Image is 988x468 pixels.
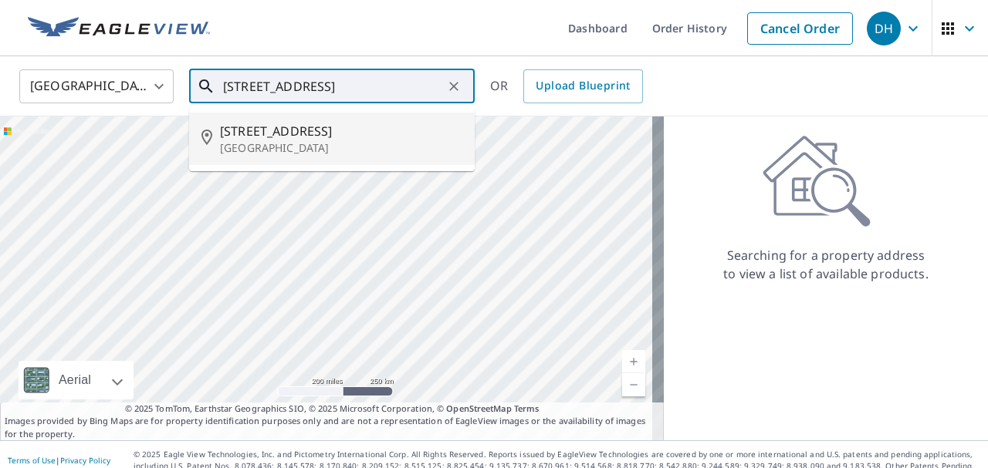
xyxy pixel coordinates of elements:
p: | [8,456,110,465]
input: Search by address or latitude-longitude [223,65,443,108]
button: Clear [443,76,465,97]
a: Current Level 5, Zoom In [622,350,645,373]
div: Aerial [54,361,96,399]
a: Cancel Order [747,12,853,45]
a: Terms [514,402,540,414]
img: EV Logo [28,17,210,40]
a: Upload Blueprint [523,69,642,103]
div: [GEOGRAPHIC_DATA] [19,65,174,108]
span: © 2025 TomTom, Earthstar Geographics SIO, © 2025 Microsoft Corporation, © [125,402,540,416]
p: Searching for a property address to view a list of available products. [722,246,929,283]
span: [STREET_ADDRESS] [220,122,462,140]
div: DH [867,12,901,45]
span: Upload Blueprint [536,76,630,96]
a: Terms of Use [8,455,56,466]
a: Privacy Policy [60,455,110,466]
div: Aerial [19,361,134,399]
p: [GEOGRAPHIC_DATA] [220,140,462,156]
a: Current Level 5, Zoom Out [622,373,645,396]
a: OpenStreetMap [446,402,511,414]
div: OR [490,69,643,103]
